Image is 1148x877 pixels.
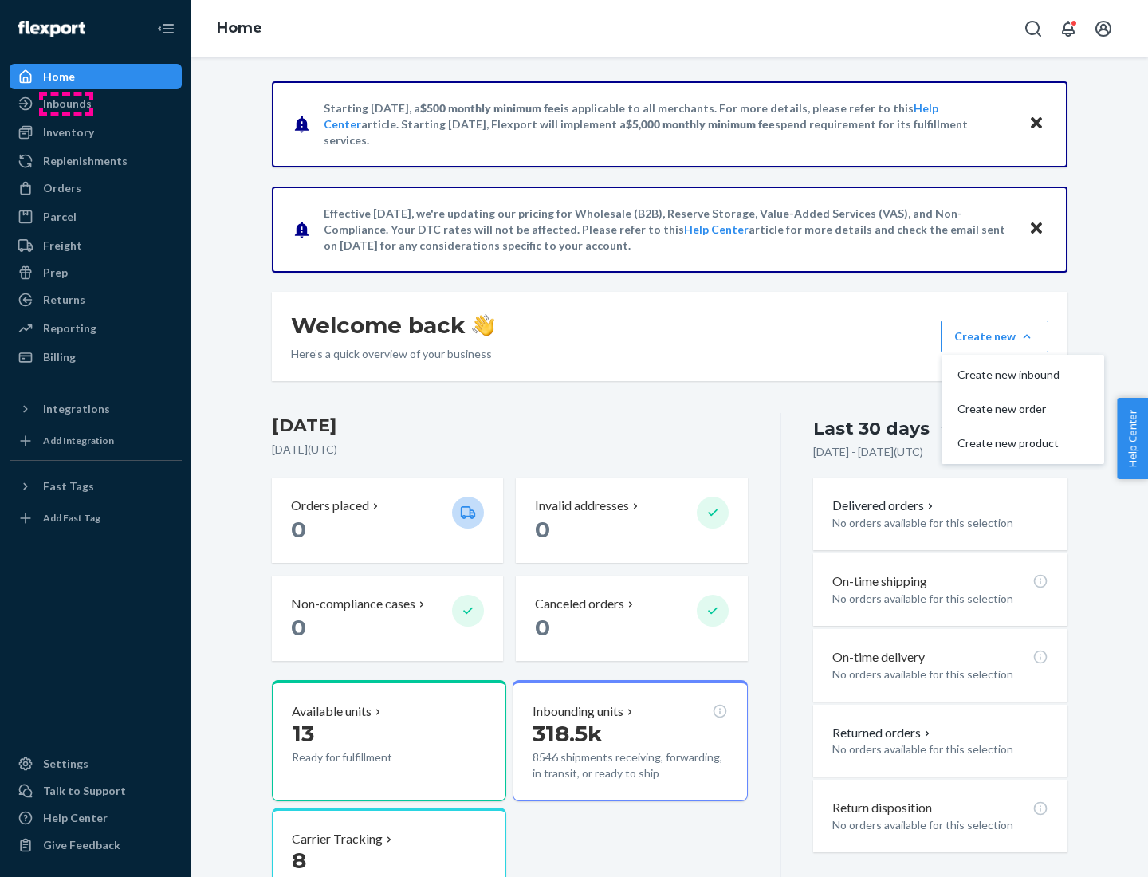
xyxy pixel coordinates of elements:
[10,260,182,285] a: Prep
[945,358,1101,392] button: Create new inbound
[292,830,383,848] p: Carrier Tracking
[813,416,930,441] div: Last 30 days
[516,478,747,563] button: Invalid addresses 0
[832,667,1048,682] p: No orders available for this selection
[10,204,182,230] a: Parcel
[535,595,624,613] p: Canceled orders
[1026,112,1047,136] button: Close
[43,401,110,417] div: Integrations
[10,175,182,201] a: Orders
[1087,13,1119,45] button: Open account menu
[10,505,182,531] a: Add Fast Tag
[43,96,92,112] div: Inbounds
[626,117,775,131] span: $5,000 monthly minimum fee
[945,392,1101,427] button: Create new order
[291,497,369,515] p: Orders placed
[272,680,506,801] button: Available units13Ready for fulfillment
[272,413,748,438] h3: [DATE]
[43,478,94,494] div: Fast Tags
[832,572,927,591] p: On-time shipping
[533,749,727,781] p: 8546 shipments receiving, forwarding, in transit, or ready to ship
[10,120,182,145] a: Inventory
[43,349,76,365] div: Billing
[832,515,1048,531] p: No orders available for this selection
[1026,218,1047,241] button: Close
[832,741,1048,757] p: No orders available for this selection
[291,311,494,340] h1: Welcome back
[533,702,623,721] p: Inbounding units
[291,595,415,613] p: Non-compliance cases
[832,799,932,817] p: Return disposition
[684,222,749,236] a: Help Center
[10,474,182,499] button: Fast Tags
[535,497,629,515] p: Invalid addresses
[43,238,82,254] div: Freight
[10,751,182,777] a: Settings
[18,21,85,37] img: Flexport logo
[1017,13,1049,45] button: Open Search Box
[10,344,182,370] a: Billing
[957,438,1060,449] span: Create new product
[217,19,262,37] a: Home
[10,428,182,454] a: Add Integration
[10,233,182,258] a: Freight
[291,516,306,543] span: 0
[10,64,182,89] a: Home
[533,720,603,747] span: 318.5k
[43,434,114,447] div: Add Integration
[957,369,1060,380] span: Create new inbound
[10,91,182,116] a: Inbounds
[420,101,560,115] span: $500 monthly minimum fee
[1117,398,1148,479] button: Help Center
[957,403,1060,415] span: Create new order
[43,810,108,826] div: Help Center
[43,511,100,525] div: Add Fast Tag
[204,6,275,52] ol: breadcrumbs
[292,720,314,747] span: 13
[43,124,94,140] div: Inventory
[10,778,182,804] a: Talk to Support
[292,702,372,721] p: Available units
[43,209,77,225] div: Parcel
[832,591,1048,607] p: No orders available for this selection
[10,287,182,313] a: Returns
[150,13,182,45] button: Close Navigation
[291,614,306,641] span: 0
[43,783,126,799] div: Talk to Support
[292,847,306,874] span: 8
[43,69,75,85] div: Home
[945,427,1101,461] button: Create new product
[272,478,503,563] button: Orders placed 0
[832,497,937,515] button: Delivered orders
[832,724,934,742] button: Returned orders
[43,153,128,169] div: Replenishments
[43,756,88,772] div: Settings
[291,346,494,362] p: Here’s a quick overview of your business
[10,396,182,422] button: Integrations
[10,832,182,858] button: Give Feedback
[832,648,925,667] p: On-time delivery
[324,100,1013,148] p: Starting [DATE], a is applicable to all merchants. For more details, please refer to this article...
[43,180,81,196] div: Orders
[1052,13,1084,45] button: Open notifications
[813,444,923,460] p: [DATE] - [DATE] ( UTC )
[832,817,1048,833] p: No orders available for this selection
[272,576,503,661] button: Non-compliance cases 0
[43,292,85,308] div: Returns
[10,148,182,174] a: Replenishments
[272,442,748,458] p: [DATE] ( UTC )
[43,837,120,853] div: Give Feedback
[43,321,96,336] div: Reporting
[535,516,550,543] span: 0
[43,265,68,281] div: Prep
[10,805,182,831] a: Help Center
[941,321,1048,352] button: Create newCreate new inboundCreate new orderCreate new product
[292,749,439,765] p: Ready for fulfillment
[472,314,494,336] img: hand-wave emoji
[10,316,182,341] a: Reporting
[535,614,550,641] span: 0
[513,680,747,801] button: Inbounding units318.5k8546 shipments receiving, forwarding, in transit, or ready to ship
